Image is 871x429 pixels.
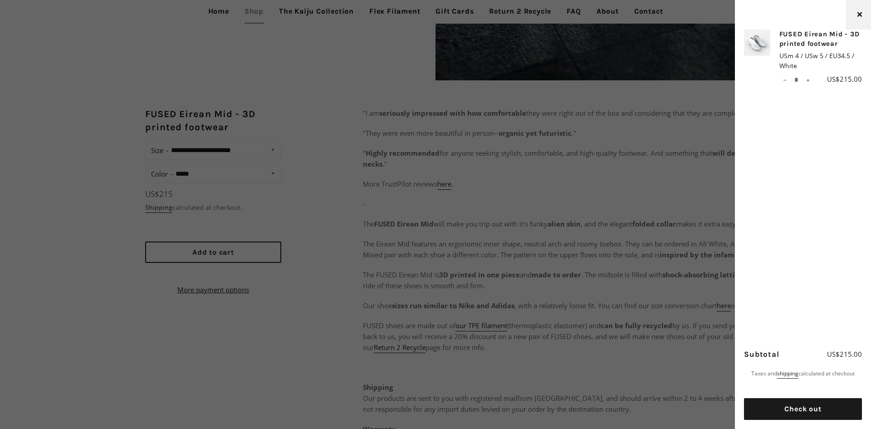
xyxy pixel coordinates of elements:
[779,74,813,86] input: quantity
[827,350,862,359] span: US$215.00
[779,51,862,71] span: USm 4 / USw 5 / EU34.5 / White
[777,370,798,379] a: shipping
[744,398,862,420] button: Check out
[744,350,779,359] span: Subtotal
[802,74,813,86] button: Increase item quantity by one
[744,30,770,56] img: FUSED Eirean Mid - 3D printed footwear
[779,74,790,86] button: Reduce item quantity by one
[744,369,862,378] p: Taxes and calculated at checkout
[779,30,862,49] a: FUSED Eirean Mid - 3D printed footwear
[812,74,862,84] div: US$215.00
